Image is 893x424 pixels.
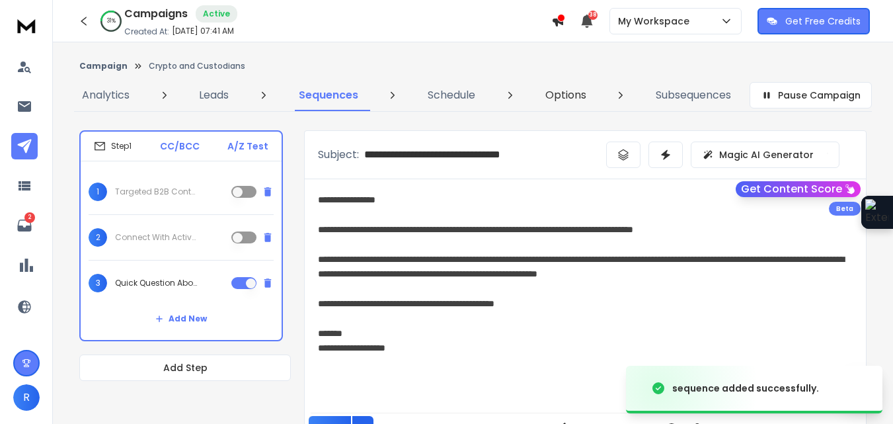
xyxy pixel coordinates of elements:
p: Get Free Credits [785,15,861,28]
li: Step1CC/BCCA/Z Test1Targeted B2B Contacts in Crypto & Web32Connect With Active Decision-Makers in... [79,130,283,341]
button: Get Free Credits [757,8,870,34]
button: Add New [145,306,217,332]
button: Campaign [79,61,128,71]
button: Magic AI Generator [691,142,839,168]
p: Subject: [318,147,359,163]
a: Options [537,79,594,111]
p: Schedule [428,87,475,103]
div: Step 1 [94,140,132,152]
span: 1 [89,183,107,201]
p: Leads [199,87,229,103]
p: Quick Question About Web3 Outreach [115,278,200,288]
button: R [13,384,40,411]
p: Subsequences [656,87,731,103]
div: Active [196,5,237,22]
p: Crypto and Custodians [149,61,245,71]
p: Created At: [124,26,169,37]
p: 2 [24,212,35,223]
p: Magic AI Generator [719,148,814,161]
p: CC/BCC [160,140,200,153]
a: Subsequences [648,79,739,111]
p: Options [545,87,586,103]
span: 3 [89,274,107,292]
a: Sequences [291,79,366,111]
h1: Campaigns [124,6,188,22]
button: Get Content Score [736,181,861,197]
span: 38 [588,11,598,20]
p: My Workspace [618,15,695,28]
img: Extension Icon [865,199,889,226]
p: Analytics [82,87,130,103]
p: Connect With Active Decision-Makers in Web3 [115,232,200,243]
p: [DATE] 07:41 AM [172,26,234,36]
p: Targeted B2B Contacts in Crypto & Web3 [115,187,200,197]
div: sequence added successfully. [672,382,819,395]
button: Add Step [79,355,291,381]
button: Pause Campaign [750,82,872,108]
img: logo [13,13,40,38]
p: 31 % [107,17,116,25]
p: A/Z Test [227,140,268,153]
a: Schedule [420,79,483,111]
a: Analytics [74,79,137,111]
a: Leads [191,79,237,111]
a: 2 [11,212,38,239]
span: 2 [89,228,107,247]
div: Beta [829,202,861,216]
p: Sequences [299,87,358,103]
